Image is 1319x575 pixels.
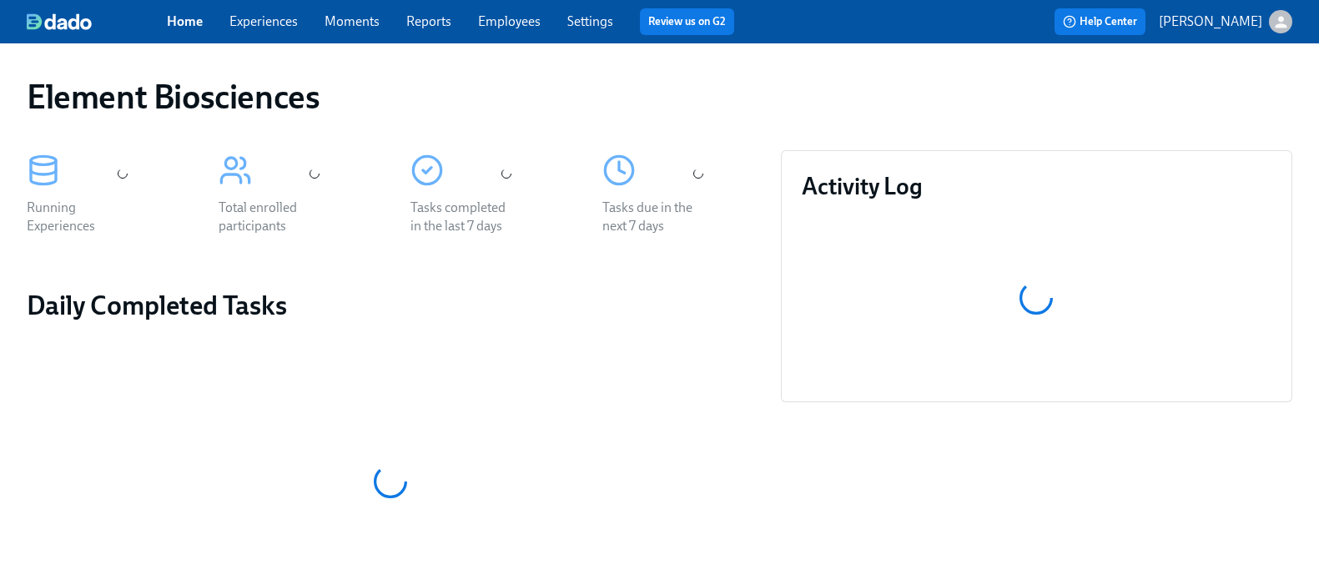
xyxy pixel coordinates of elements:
[27,13,92,30] img: dado
[229,13,298,29] a: Experiences
[640,8,734,35] button: Review us on G2
[219,199,325,235] div: Total enrolled participants
[27,13,167,30] a: dado
[567,13,613,29] a: Settings
[1159,13,1262,31] p: [PERSON_NAME]
[478,13,541,29] a: Employees
[410,199,517,235] div: Tasks completed in the last 7 days
[406,13,451,29] a: Reports
[27,199,133,235] div: Running Experiences
[1063,13,1137,30] span: Help Center
[802,171,1271,201] h3: Activity Log
[27,77,320,117] h1: Element Biosciences
[325,13,380,29] a: Moments
[1055,8,1145,35] button: Help Center
[27,289,754,322] h2: Daily Completed Tasks
[602,199,709,235] div: Tasks due in the next 7 days
[648,13,726,30] a: Review us on G2
[167,13,203,29] a: Home
[1159,10,1292,33] button: [PERSON_NAME]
